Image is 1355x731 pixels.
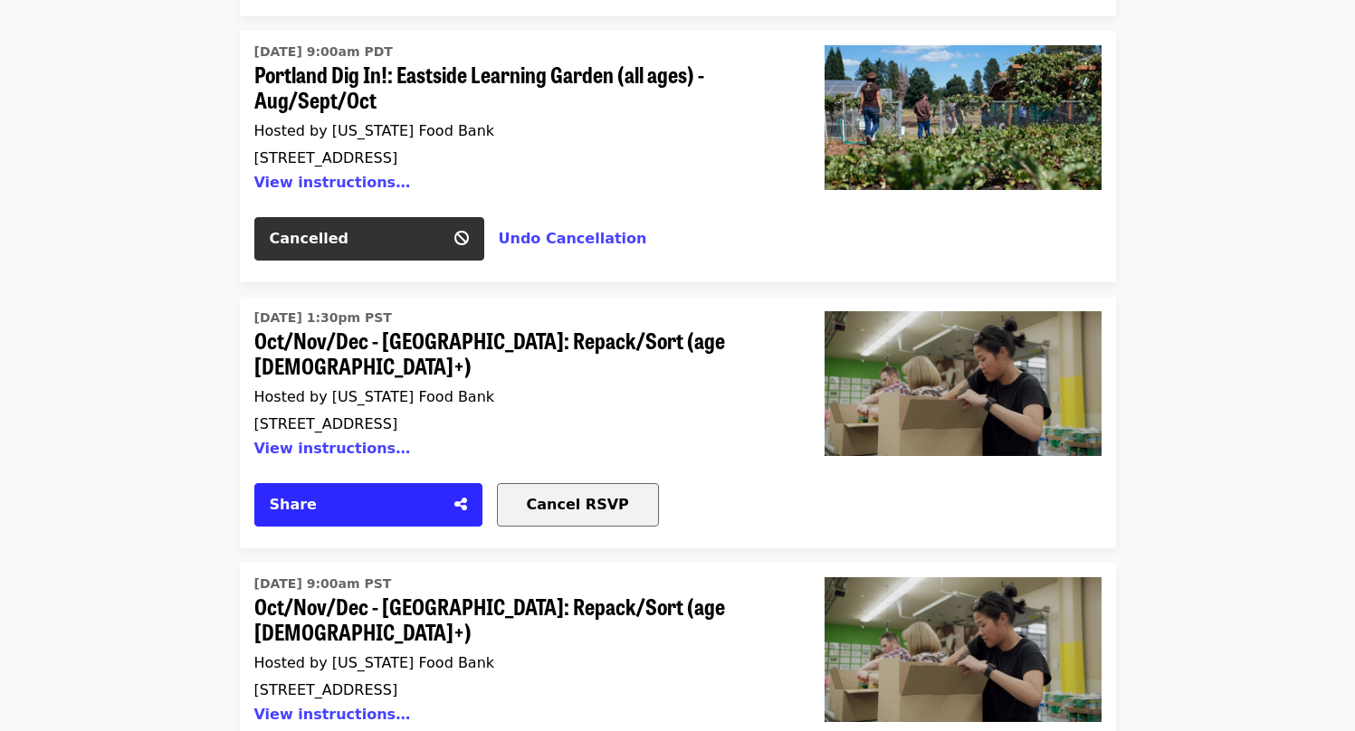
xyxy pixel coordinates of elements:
a: Oct/Nov/Dec - Portland: Repack/Sort (age 8+) [254,304,781,469]
div: [STREET_ADDRESS] [254,149,781,166]
button: Cancelled [254,217,484,261]
time: [DATE] 1:30pm PST [254,309,392,328]
button: View instructions… [254,706,411,723]
a: Portland Dig In!: Eastside Learning Garden (all ages) - Aug/Sept/Oct [254,38,781,203]
i: share-alt icon [454,496,467,513]
img: Portland Dig In!: Eastside Learning Garden (all ages) - Aug/Sept/Oct [825,45,1102,190]
span: Oct/Nov/Dec - [GEOGRAPHIC_DATA]: Repack/Sort (age [DEMOGRAPHIC_DATA]+) [254,328,781,380]
time: [DATE] 9:00am PDT [254,43,393,62]
i: ban icon [454,230,469,247]
img: Oct/Nov/Dec - Portland: Repack/Sort (age 8+) [825,311,1102,456]
span: Cancelled [270,230,349,247]
button: View instructions… [254,440,411,457]
button: View instructions… [254,174,411,191]
span: Oct/Nov/Dec - [GEOGRAPHIC_DATA]: Repack/Sort (age [DEMOGRAPHIC_DATA]+) [254,593,781,646]
span: Hosted by [US_STATE] Food Bank [254,388,495,405]
button: Undo Cancellation [499,228,647,250]
div: [STREET_ADDRESS] [254,681,781,698]
a: Portland Dig In!: Eastside Learning Garden (all ages) - Aug/Sept/Oct [810,31,1116,282]
img: Oct/Nov/Dec - Portland: Repack/Sort (age 8+) [825,577,1102,722]
a: Oct/Nov/Dec - Portland: Repack/Sort (age 8+) [810,297,1116,548]
span: Cancel RSVP [527,496,629,513]
div: Share [270,494,444,516]
time: [DATE] 9:00am PST [254,574,392,593]
button: Share [254,483,482,527]
span: Hosted by [US_STATE] Food Bank [254,654,495,671]
span: Portland Dig In!: Eastside Learning Garden (all ages) - Aug/Sept/Oct [254,62,781,114]
span: Hosted by [US_STATE] Food Bank [254,122,495,139]
div: [STREET_ADDRESS] [254,415,781,432]
button: Cancel RSVP [497,483,659,527]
